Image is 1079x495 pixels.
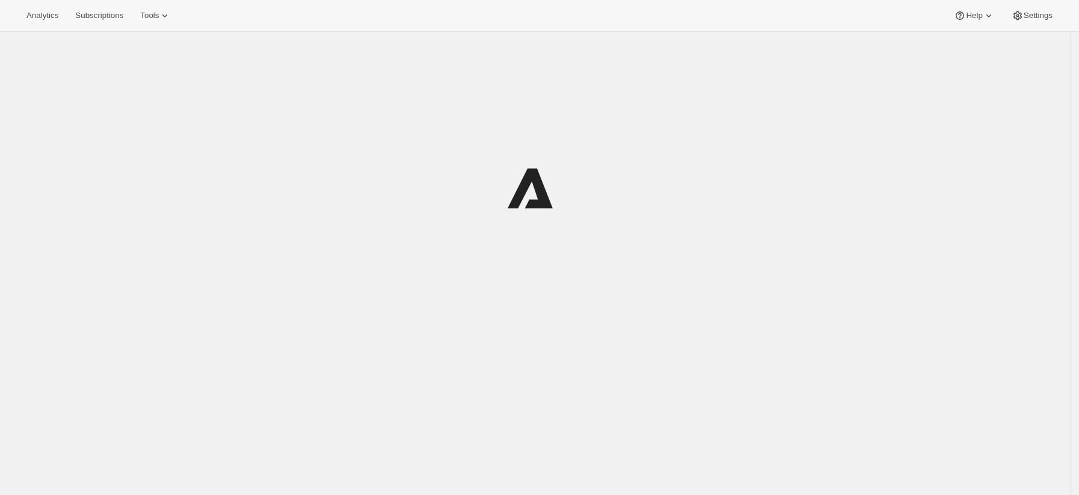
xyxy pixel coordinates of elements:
span: Tools [140,11,159,20]
span: Subscriptions [75,11,123,20]
button: Settings [1004,7,1060,24]
span: Help [966,11,982,20]
span: Analytics [26,11,58,20]
button: Analytics [19,7,66,24]
span: Settings [1024,11,1053,20]
button: Help [947,7,1001,24]
button: Subscriptions [68,7,131,24]
button: Tools [133,7,178,24]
